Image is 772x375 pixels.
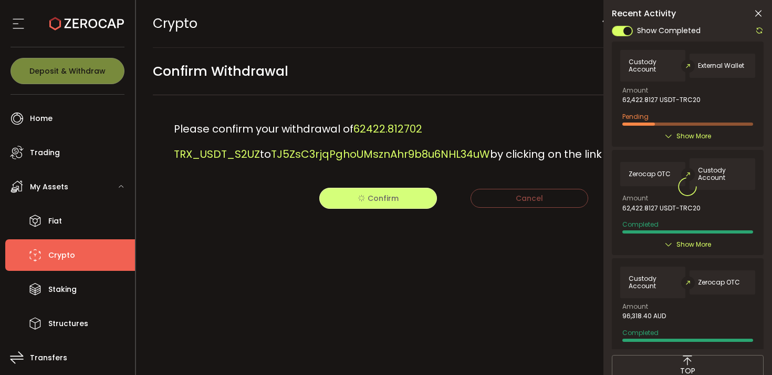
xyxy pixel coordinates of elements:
[30,145,60,160] span: Trading
[29,67,106,75] span: Deposit & Withdraw
[271,147,490,161] span: TJ5ZsC3rjqPghoUMsznAhr9b8u6NHL34uW
[30,179,68,195] span: My Assets
[174,121,353,136] span: Please confirm your withdrawal of
[48,282,77,297] span: Staking
[490,147,639,161] span: by clicking on the link below.
[30,111,53,126] span: Home
[471,189,588,208] button: Cancel
[153,14,197,33] span: Crypto
[516,193,543,204] span: Cancel
[48,248,75,263] span: Crypto
[30,350,67,366] span: Transfers
[612,9,676,18] span: Recent Activity
[260,147,271,161] span: to
[11,58,124,84] button: Deposit & Withdraw
[153,59,288,83] span: Confirm Withdrawal
[48,214,62,229] span: Fiat
[647,261,772,375] iframe: Chat Widget
[48,316,88,331] span: Structures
